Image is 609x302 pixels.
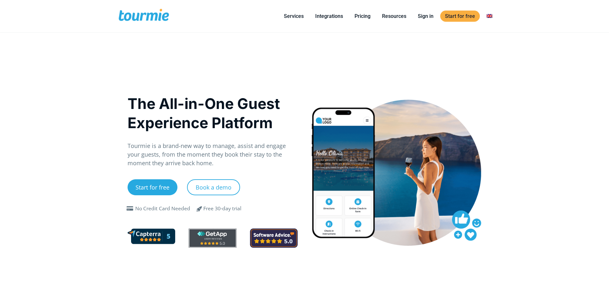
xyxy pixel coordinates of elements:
h1: The All-in-One Guest Experience Platform [128,94,298,132]
a: Services [279,12,308,20]
a: Start for free [128,179,177,195]
p: Tourmie is a brand-new way to manage, assist and engage your guests, from the moment they book th... [128,142,298,167]
a: Integrations [310,12,348,20]
a: Book a demo [187,179,240,195]
span:  [125,206,135,211]
a: Resources [377,12,411,20]
a: Pricing [350,12,375,20]
a: Sign in [413,12,438,20]
span:  [192,205,207,213]
div: Free 30-day trial [203,205,241,213]
a: Start for free [440,11,480,22]
div: No Credit Card Needed [135,205,190,213]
